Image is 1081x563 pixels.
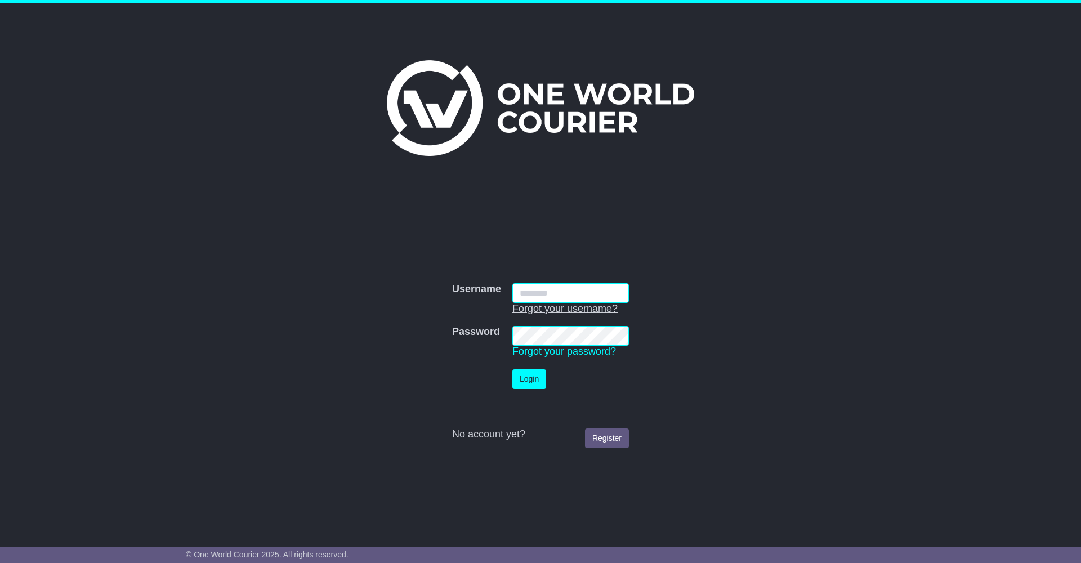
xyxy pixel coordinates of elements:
[452,428,629,441] div: No account yet?
[512,346,616,357] a: Forgot your password?
[452,283,501,296] label: Username
[387,60,694,156] img: One World
[512,369,546,389] button: Login
[512,303,618,314] a: Forgot your username?
[186,550,349,559] span: © One World Courier 2025. All rights reserved.
[585,428,629,448] a: Register
[452,326,500,338] label: Password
